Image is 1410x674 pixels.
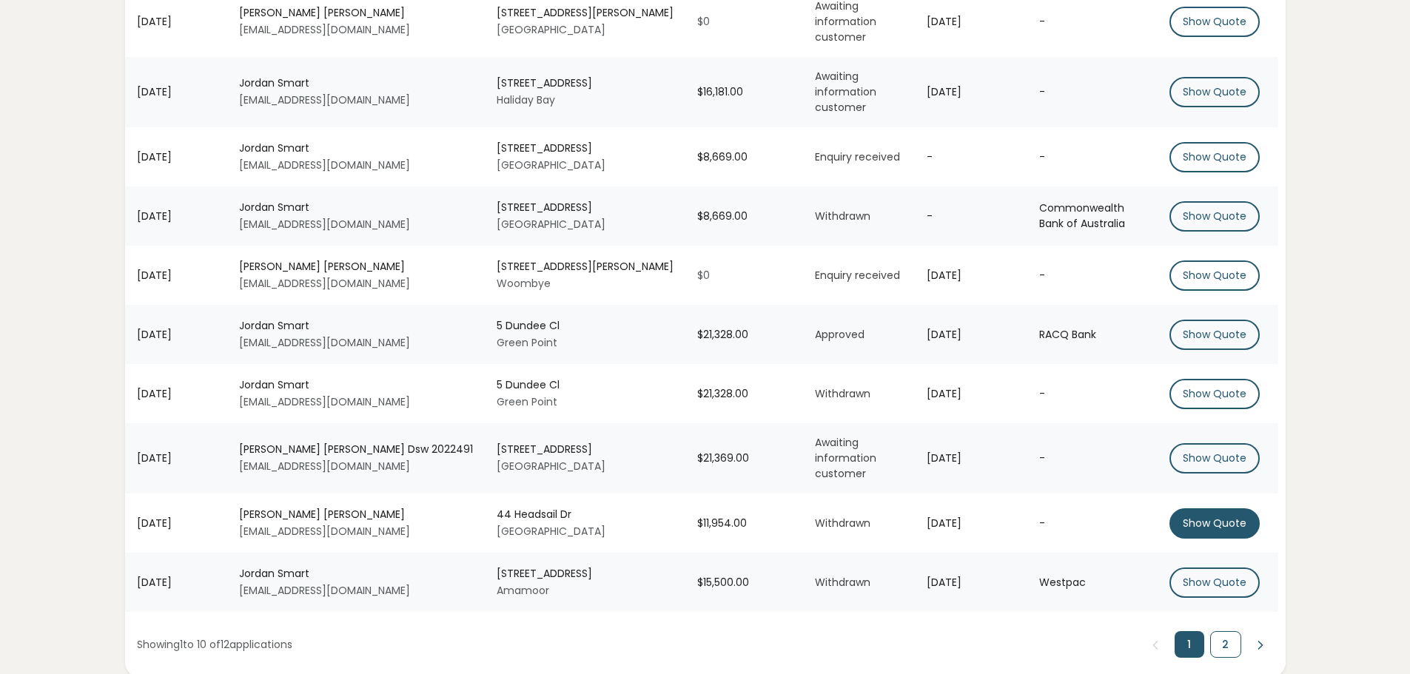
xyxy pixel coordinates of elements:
div: [STREET_ADDRESS][PERSON_NAME] [497,259,674,274]
div: [STREET_ADDRESS] [497,141,674,156]
small: [EMAIL_ADDRESS][DOMAIN_NAME] [239,217,410,232]
small: [EMAIL_ADDRESS][DOMAIN_NAME] [239,524,410,539]
div: [DATE] [137,84,215,100]
button: Show Quote [1169,201,1260,232]
small: [EMAIL_ADDRESS][DOMAIN_NAME] [239,394,410,409]
div: Commonwealth Bank of Australia [1039,200,1146,232]
div: $11,954.00 [697,516,791,531]
button: Show Quote [1169,142,1260,172]
div: Jordan Smart [239,75,473,91]
div: [DATE] [137,386,215,402]
div: Jordan Smart [239,377,473,393]
div: - [1039,14,1146,30]
button: Show Quote [1169,379,1260,409]
div: [DATE] [927,268,1015,283]
span: $0 [697,14,710,29]
span: Withdrawn [815,575,870,590]
div: Showing 1 to 10 of 12 applications [137,637,292,653]
div: Jordan Smart [239,318,473,334]
small: [EMAIL_ADDRESS][DOMAIN_NAME] [239,459,410,474]
div: [STREET_ADDRESS][PERSON_NAME] [497,5,674,21]
small: [EMAIL_ADDRESS][DOMAIN_NAME] [239,22,410,37]
div: [DATE] [137,451,215,466]
small: Green Point [497,335,557,350]
div: [DATE] [137,14,215,30]
small: Woombye [497,276,551,291]
div: [DATE] [927,451,1015,466]
div: [DATE] [137,516,215,531]
div: $21,369.00 [697,451,791,466]
div: - [927,209,1015,224]
small: [EMAIL_ADDRESS][DOMAIN_NAME] [239,92,410,107]
div: - [1039,268,1146,283]
div: [PERSON_NAME] [PERSON_NAME] [239,5,473,21]
div: - [1039,84,1146,100]
div: - [1039,386,1146,402]
div: [PERSON_NAME] [PERSON_NAME] Dsw 2022491 [239,442,473,457]
div: [STREET_ADDRESS] [497,75,674,91]
small: [GEOGRAPHIC_DATA] [497,459,605,474]
div: 44 Headsail Dr [497,507,674,522]
span: Withdrawn [815,386,870,401]
button: Show Quote [1169,508,1260,539]
small: [EMAIL_ADDRESS][DOMAIN_NAME] [239,335,410,350]
div: $8,669.00 [697,149,791,165]
div: [DATE] [927,386,1015,402]
div: Westpac [1039,575,1146,590]
div: [DATE] [137,575,215,590]
div: [DATE] [927,575,1015,590]
div: RACQ Bank [1039,327,1146,343]
div: [PERSON_NAME] [PERSON_NAME] [239,259,473,274]
div: $21,328.00 [697,386,791,402]
span: $0 [697,268,710,283]
div: [DATE] [927,84,1015,100]
div: [DATE] [137,149,215,165]
small: [GEOGRAPHIC_DATA] [497,158,605,172]
button: Show Quote [1169,443,1260,474]
div: 5 Dundee Cl [497,318,674,334]
div: $15,500.00 [697,575,791,590]
small: Amamoor [497,583,549,598]
small: [EMAIL_ADDRESS][DOMAIN_NAME] [239,276,410,291]
span: Awaiting information customer [815,69,876,115]
button: Show Quote [1169,260,1260,291]
button: 1 [1175,631,1204,658]
span: Withdrawn [815,516,870,530]
small: [GEOGRAPHIC_DATA] [497,22,605,37]
div: [DATE] [137,209,215,224]
div: $8,669.00 [697,209,791,224]
div: [STREET_ADDRESS] [497,566,674,582]
button: Show Quote [1169,7,1260,37]
div: [DATE] [137,327,215,343]
span: Enquiry received [815,149,900,164]
small: [GEOGRAPHIC_DATA] [497,217,605,232]
span: Approved [815,327,865,342]
small: [EMAIL_ADDRESS][DOMAIN_NAME] [239,158,410,172]
div: Jordan Smart [239,566,473,582]
button: Show Quote [1169,77,1260,107]
div: 5 Dundee Cl [497,377,674,393]
small: [GEOGRAPHIC_DATA] [497,524,605,539]
small: Haliday Bay [497,92,555,107]
div: [DATE] [137,268,215,283]
div: [DATE] [927,516,1015,531]
button: Show Quote [1169,320,1260,350]
span: Awaiting information customer [815,435,876,481]
div: - [1039,516,1146,531]
div: $21,328.00 [697,327,791,343]
button: Show Quote [1169,567,1260,598]
span: Withdrawn [815,209,870,223]
div: $16,181.00 [697,84,791,100]
div: [STREET_ADDRESS] [497,200,674,215]
button: 2 [1210,631,1241,658]
div: [STREET_ADDRESS] [497,442,674,457]
div: - [1039,451,1146,466]
small: [EMAIL_ADDRESS][DOMAIN_NAME] [239,583,410,598]
div: [PERSON_NAME] [PERSON_NAME] [239,507,473,522]
div: [DATE] [927,327,1015,343]
div: - [927,149,1015,165]
div: - [1039,149,1146,165]
span: Enquiry received [815,268,900,283]
div: Jordan Smart [239,141,473,156]
small: Green Point [497,394,557,409]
